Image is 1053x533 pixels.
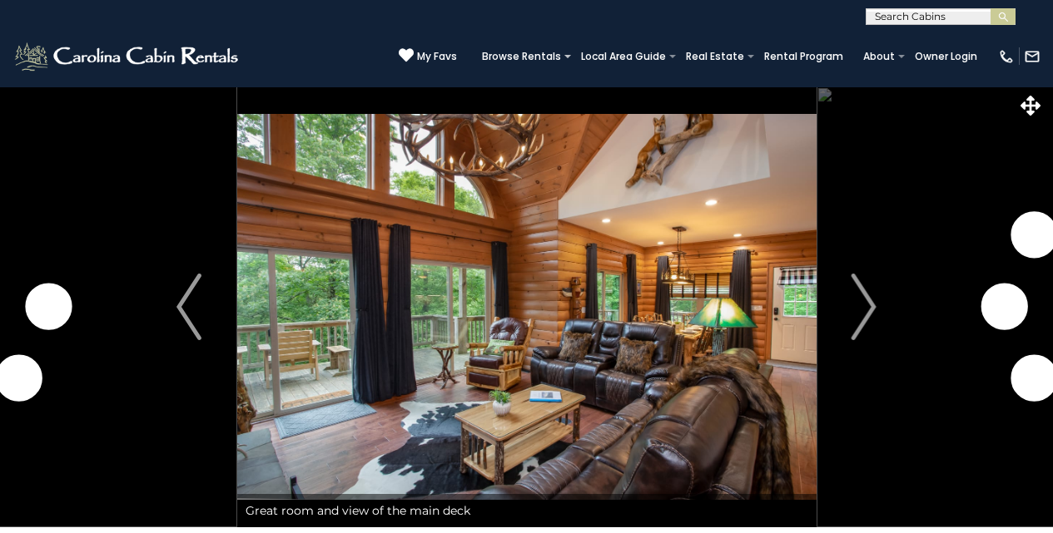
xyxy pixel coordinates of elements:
[142,86,237,527] button: Previous
[417,49,457,64] span: My Favs
[474,45,569,68] a: Browse Rentals
[12,40,243,73] img: White-1-2.png
[573,45,674,68] a: Local Area Guide
[1024,48,1041,65] img: mail-regular-white.png
[906,45,986,68] a: Owner Login
[816,86,911,527] button: Next
[678,45,752,68] a: Real Estate
[176,274,201,340] img: arrow
[855,45,903,68] a: About
[399,47,457,65] a: My Favs
[998,48,1015,65] img: phone-regular-white.png
[237,494,817,527] div: Great room and view of the main deck
[852,274,877,340] img: arrow
[756,45,852,68] a: Rental Program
